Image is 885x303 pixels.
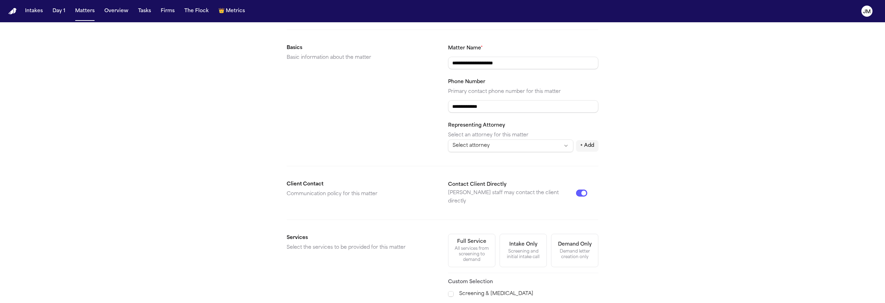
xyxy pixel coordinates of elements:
[22,5,46,17] button: Intakes
[556,249,594,260] div: Demand letter creation only
[457,238,486,245] div: Full Service
[448,189,576,206] p: [PERSON_NAME] staff may contact the client directly
[287,190,437,198] p: Communication policy for this matter
[287,234,437,242] h2: Services
[448,46,483,51] label: Matter Name
[459,290,598,298] label: Screening & [MEDICAL_DATA]
[500,234,547,267] button: Intake OnlyScreening and initial intake call
[216,5,248,17] button: crownMetrics
[287,180,437,189] h2: Client Contact
[287,54,437,62] p: Basic information about the matter
[448,123,505,128] label: Representing Attorney
[8,8,17,15] a: Home
[287,244,437,252] p: Select the services to be provided for this matter
[448,131,598,139] p: Select an attorney for this matter
[102,5,131,17] button: Overview
[558,241,592,248] div: Demand Only
[72,5,97,17] button: Matters
[448,234,495,267] button: Full ServiceAll services from screening to demand
[509,241,537,248] div: Intake Only
[448,182,507,187] label: Contact Client Directly
[287,44,437,52] h2: Basics
[135,5,154,17] button: Tasks
[453,246,491,263] div: All services from screening to demand
[551,234,598,267] button: Demand OnlyDemand letter creation only
[448,88,598,96] p: Primary contact phone number for this matter
[576,140,598,151] button: + Add
[8,8,17,15] img: Finch Logo
[182,5,212,17] button: The Flock
[448,279,598,286] h3: Custom Selection
[504,249,542,260] div: Screening and initial intake call
[50,5,68,17] button: Day 1
[448,139,573,152] button: Select attorney
[448,79,485,85] label: Phone Number
[158,5,177,17] button: Firms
